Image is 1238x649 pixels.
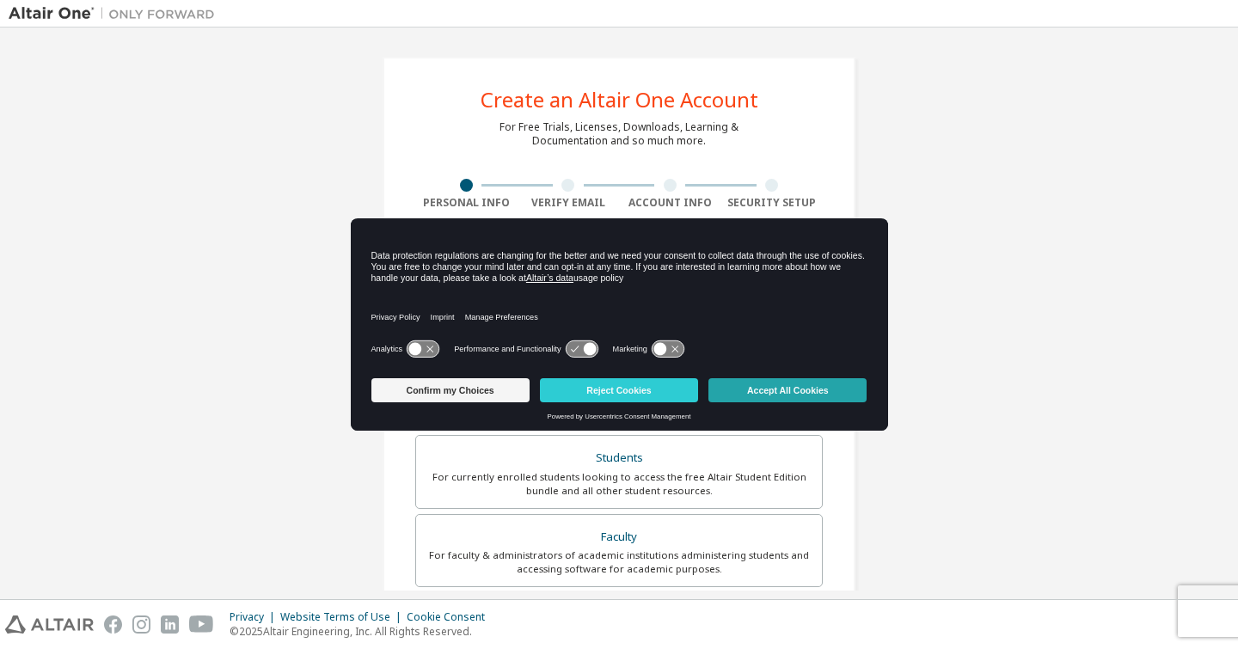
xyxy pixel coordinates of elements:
[132,615,150,634] img: instagram.svg
[481,89,758,110] div: Create an Altair One Account
[5,615,94,634] img: altair_logo.svg
[161,615,179,634] img: linkedin.svg
[415,196,518,210] div: Personal Info
[189,615,214,634] img: youtube.svg
[230,624,495,639] p: © 2025 Altair Engineering, Inc. All Rights Reserved.
[426,446,812,470] div: Students
[426,470,812,498] div: For currently enrolled students looking to access the free Altair Student Edition bundle and all ...
[426,548,812,576] div: For faculty & administrators of academic institutions administering students and accessing softwa...
[721,196,824,210] div: Security Setup
[230,610,280,624] div: Privacy
[499,120,739,148] div: For Free Trials, Licenses, Downloads, Learning & Documentation and so much more.
[9,5,224,22] img: Altair One
[104,615,122,634] img: facebook.svg
[518,196,620,210] div: Verify Email
[619,196,721,210] div: Account Info
[426,525,812,549] div: Faculty
[407,610,495,624] div: Cookie Consent
[280,610,407,624] div: Website Terms of Use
